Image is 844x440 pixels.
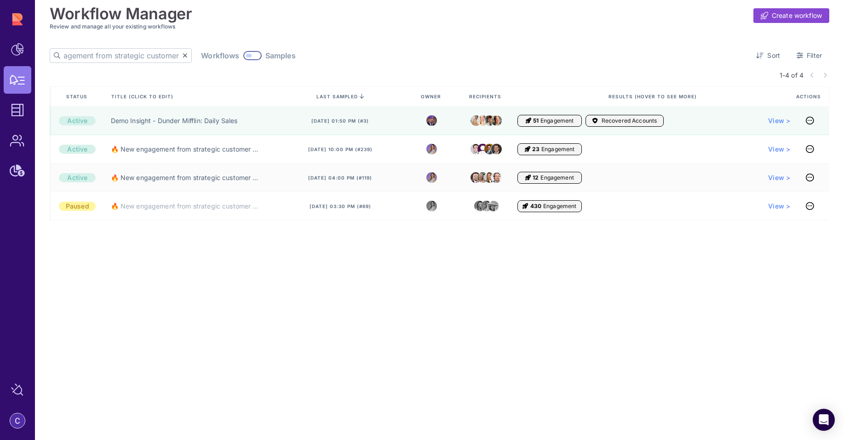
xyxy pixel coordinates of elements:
img: 8988563339665_5a12f1d3e1fcf310ea11_32.png [481,201,492,211]
div: Open Intercom Messenger [813,409,835,431]
img: 7640988057668_cbf967cb771171b549a3_32.jpg [471,144,481,154]
a: Demo Insight - Dunder Mifflin: Daily Sales [111,116,238,125]
img: 8988563339665_5a12f1d3e1fcf310ea11_32.png [426,144,437,154]
span: Engagement [541,146,574,153]
span: last sampled [316,94,358,99]
i: Engagement [525,146,530,153]
a: 🔥 New engagement from strategic customer 🔥 (BDR) [111,202,265,211]
a: View > [768,202,790,211]
span: Owner [421,93,443,100]
span: [DATE] 01:50 pm (#3) [311,118,369,124]
input: Search by title [64,49,183,62]
i: Accounts [592,117,598,124]
img: account-photo [10,413,25,428]
span: Workflows [201,51,239,60]
a: View > [768,145,790,154]
span: Actions [796,93,823,100]
img: 1939039b6e9f51f206045297f067ec8b.jpg [477,144,488,154]
span: 1-4 of 4 [780,70,804,80]
i: Engagement [526,117,531,124]
a: View > [768,116,790,125]
span: Status [66,93,89,100]
img: 8988563339665_5a12f1d3e1fcf310ea11_32.png [426,201,437,211]
div: Paused [59,202,96,211]
span: Recovered Accounts [602,117,657,124]
img: 9036127396050_48d04c4fad2f78ec9551_32.png [484,144,495,154]
span: Create workflow [772,11,822,20]
span: [DATE] 10:00 pm (#239) [308,146,373,152]
span: Results (Hover to see more) [609,93,699,100]
a: 🔥 New engagement from strategic customer 🔥 (BDR) [111,145,265,154]
img: 1435192085046_b1f3bc159e88dc34d304_32.jpg [488,201,499,211]
span: Filter [807,51,822,60]
span: 51 [533,117,539,124]
img: 6407610123958_2675bcb8f824c6259486_32.jpg [477,172,488,183]
span: Samples [265,51,296,60]
span: 430 [530,203,541,210]
a: 🔥 New engagement from strategic customer 🔥 (AE) [111,173,265,182]
a: View > [768,173,790,182]
img: 8988563339665_5a12f1d3e1fcf310ea11_32.png [426,172,437,183]
span: Engagement [540,117,574,124]
img: 6947552026133_2132068539bad0d015ec_32.jpg [491,144,502,154]
img: 8872731161269_c0f3a3b8b6796c76eaf0_32.jpg [474,201,485,211]
div: Active [59,145,96,154]
span: Engagement [543,203,576,210]
h3: Review and manage all your existing workflows [50,23,829,30]
img: angela.jpeg [477,113,488,128]
img: 8616299336882_fa075fa8a7b73c2450a9_32.jpg [484,172,495,183]
img: michael.jpeg [426,115,437,126]
span: 23 [532,146,540,153]
div: Active [59,116,96,125]
span: Title (click to edit) [111,93,175,100]
i: Engagement [525,174,531,181]
span: [DATE] 04:00 pm (#119) [308,175,372,181]
h1: Workflow Manager [50,5,192,23]
img: kevin.jpeg [491,116,502,125]
img: stanley.jpeg [471,113,481,128]
img: 3066368603762_10403e6080f055fb9cce_32.jpg [471,172,481,183]
img: 7711609154033_631b0d26dda5307c2a8c_32.jpg [491,172,502,183]
span: Sort [767,51,780,60]
span: 12 [533,174,539,181]
img: jim.jpeg [484,115,495,126]
span: Engagement [540,174,574,181]
i: Engagement [522,203,528,210]
span: [DATE] 03:30 pm (#69) [310,203,371,209]
span: Recipients [469,93,503,100]
div: Active [59,173,96,182]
